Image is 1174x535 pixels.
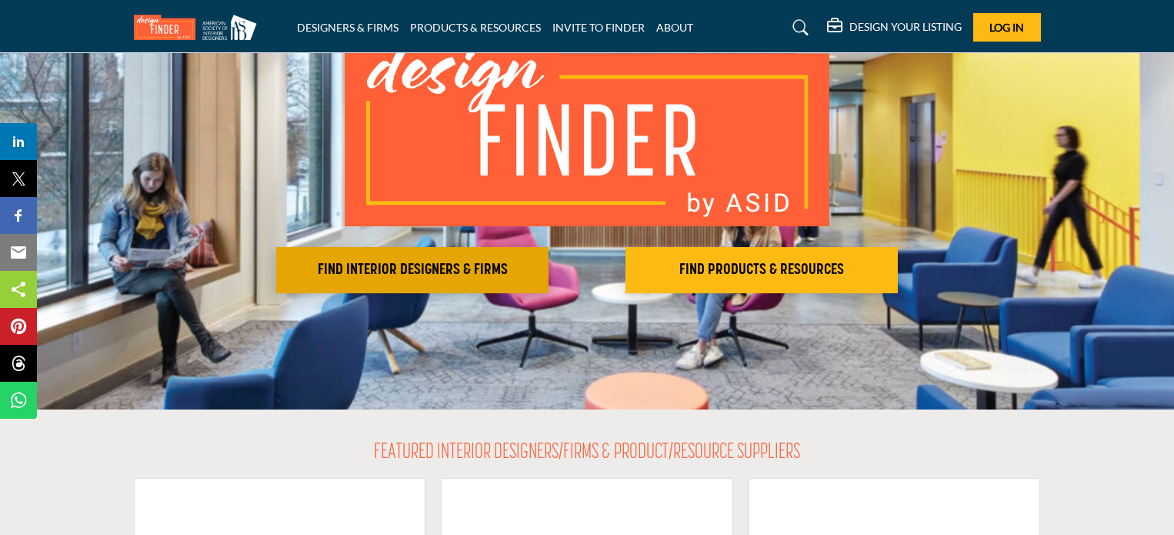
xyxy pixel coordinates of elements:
img: image [345,26,829,226]
h2: FIND INTERIOR DESIGNERS & FIRMS [281,261,544,279]
button: FIND INTERIOR DESIGNERS & FIRMS [276,247,549,293]
span: Log In [989,21,1024,34]
h2: FIND PRODUCTS & RESOURCES [630,261,893,279]
a: PRODUCTS & RESOURCES [410,21,541,34]
div: DESIGN YOUR LISTING [827,18,962,37]
a: INVITE TO FINDER [552,21,645,34]
img: Site Logo [134,15,265,40]
a: Search [778,15,819,40]
button: FIND PRODUCTS & RESOURCES [625,247,898,293]
h2: FEATURED INTERIOR DESIGNERS/FIRMS & PRODUCT/RESOURCE SUPPLIERS [374,440,800,466]
a: ABOUT [656,21,693,34]
button: Log In [973,13,1041,42]
h5: DESIGN YOUR LISTING [849,20,962,34]
a: DESIGNERS & FIRMS [297,21,399,34]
